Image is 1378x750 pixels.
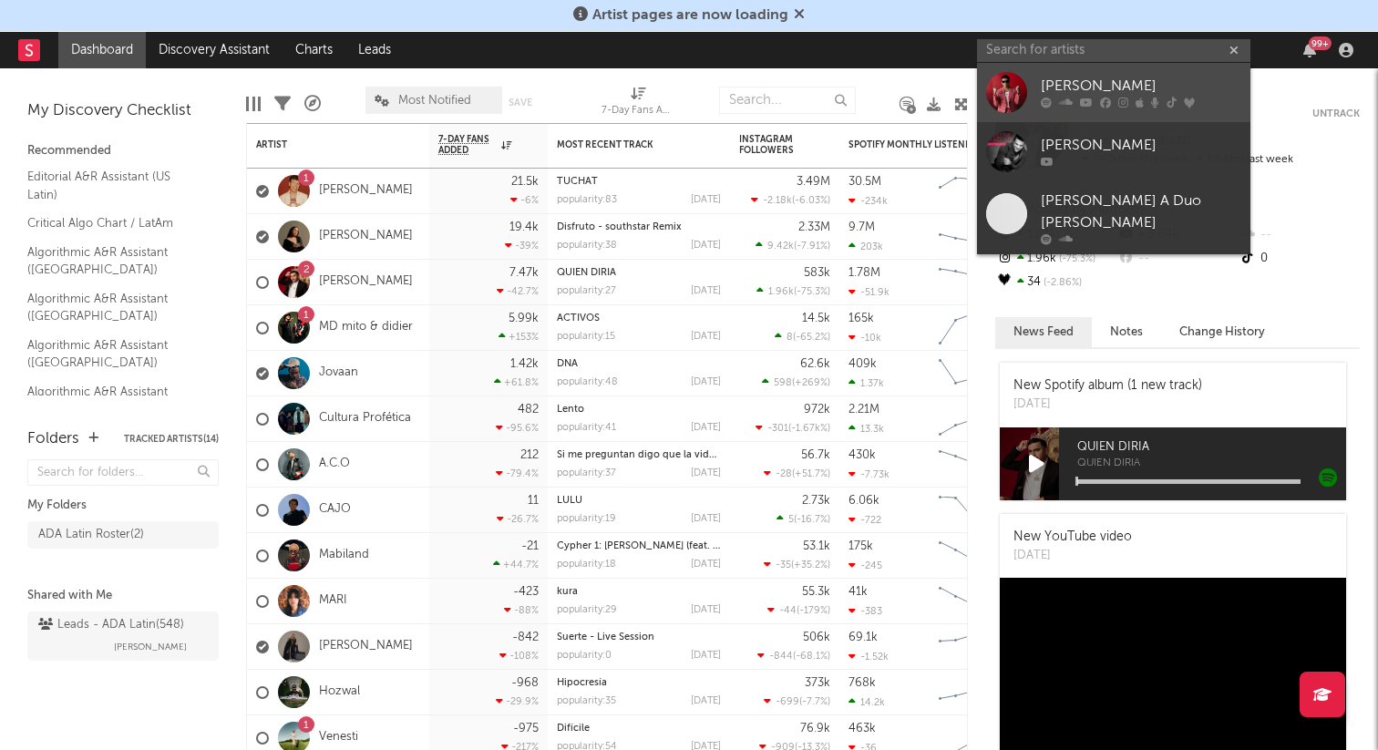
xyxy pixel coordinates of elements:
a: Algorithmic A&R Assistant ([GEOGRAPHIC_DATA]) [27,335,201,373]
div: -108 % [499,650,539,662]
div: [DATE] [691,468,721,478]
div: popularity: 0 [557,651,612,661]
div: popularity: 19 [557,514,616,524]
span: -75.3 % [797,287,828,297]
a: Algorithmic A&R Assistant ([GEOGRAPHIC_DATA]) [27,242,201,280]
span: -7.91 % [797,241,828,252]
div: [DATE] [1013,396,1202,414]
div: Lento [557,405,721,415]
button: Save [509,98,532,108]
div: popularity: 41 [557,423,616,433]
button: News Feed [995,317,1092,347]
span: 598 [774,378,792,388]
div: -10k [848,332,881,344]
a: [PERSON_NAME] [977,122,1250,181]
div: [DATE] [691,195,721,205]
div: My Discovery Checklist [27,100,219,122]
a: Leads - ADA Latin(548)[PERSON_NAME] [27,611,219,661]
a: ACTIVOS [557,313,600,324]
div: 56.7k [801,449,830,461]
div: popularity: 83 [557,195,617,205]
div: -245 [848,560,882,571]
div: 53.1k [803,540,830,552]
a: Hozwal [319,684,360,700]
button: Untrack [1312,105,1360,123]
span: 9.42k [767,241,794,252]
div: 203k [848,241,883,252]
div: 69.1k [848,632,878,643]
div: ( ) [756,422,830,434]
a: MD mito & didier [319,320,413,335]
a: [PERSON_NAME] [319,229,413,244]
div: [PERSON_NAME] [1041,135,1241,157]
div: 1.37k [848,377,884,389]
a: ADA Latin Roster(2) [27,521,219,549]
div: A&R Pipeline [304,77,321,130]
div: -29.9 % [496,695,539,707]
div: -722 [848,514,881,526]
div: ( ) [767,604,830,616]
div: -39 % [505,240,539,252]
span: QUIEN DIRIA [1077,437,1346,458]
a: Algorithmic A&R Assistant ([GEOGRAPHIC_DATA]) [27,382,201,419]
div: QUIEN DIRIA [557,268,721,278]
div: -51.9k [848,286,890,298]
div: [DATE] [1013,547,1132,565]
div: ( ) [775,331,830,343]
div: 1.96k [995,247,1116,271]
div: popularity: 29 [557,605,617,615]
a: TUCHAT [557,177,598,187]
div: [DATE] [691,286,721,296]
svg: Chart title [931,305,1013,351]
div: 972k [804,404,830,416]
a: Lento [557,405,584,415]
div: popularity: 27 [557,286,616,296]
div: ACTIVOS [557,313,721,324]
button: Notes [1092,317,1161,347]
span: -2.86 % [1041,278,1082,288]
a: Suerte - Live Session [557,632,654,642]
div: 583k [804,267,830,279]
a: [PERSON_NAME] A Duo [PERSON_NAME] [977,181,1250,254]
div: 7-Day Fans Added (7-Day Fans Added) [602,77,674,130]
a: Dashboard [58,32,146,68]
div: New YouTube video [1013,528,1132,547]
div: -7.73k [848,468,890,480]
div: Cypher 1: Ella (feat. Delfina Dib) [557,541,721,551]
div: ( ) [764,695,830,707]
div: -79.4 % [496,467,539,479]
svg: Chart title [931,396,1013,442]
span: -699 [776,697,799,707]
span: -301 [767,424,788,434]
input: Search for artists [977,39,1250,62]
div: Edit Columns [246,77,261,130]
div: -88 % [504,604,539,616]
div: 2.73k [802,495,830,507]
div: -975 [513,723,539,735]
div: DNA [557,359,721,369]
div: 1.42k [510,358,539,370]
div: ( ) [751,194,830,206]
div: 506k [803,632,830,643]
div: 768k [848,677,876,689]
div: 13.3k [848,423,884,435]
div: Disfruto - southstar Remix [557,222,721,232]
div: 430k [848,449,876,461]
div: [PERSON_NAME] [1041,76,1241,98]
div: [DATE] [691,605,721,615]
div: Hipocresía [557,678,721,688]
div: 3.49M [797,176,830,188]
a: DNA [557,359,578,369]
div: 19.4k [509,221,539,233]
svg: Chart title [931,260,1013,305]
div: 463k [848,723,876,735]
a: Disfruto - southstar Remix [557,222,682,232]
svg: Chart title [931,670,1013,715]
div: kura [557,587,721,597]
div: 62.6k [800,358,830,370]
div: Difícile [557,724,721,734]
div: 6.06k [848,495,879,507]
button: Tracked Artists(14) [124,435,219,444]
input: Search... [719,87,856,114]
div: -95.6 % [496,422,539,434]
